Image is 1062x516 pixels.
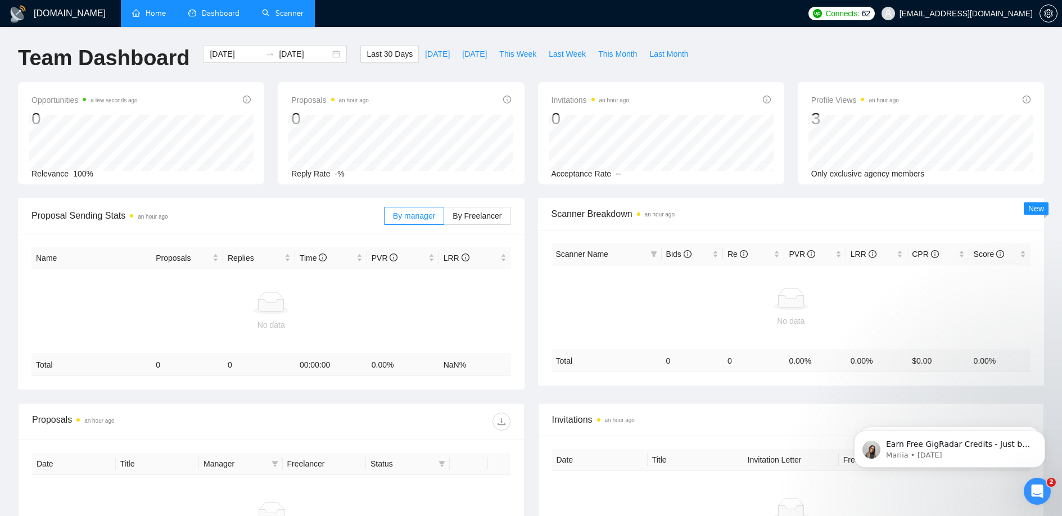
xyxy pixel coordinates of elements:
span: filter [650,251,657,257]
span: Manager [204,458,267,470]
td: 0 [723,350,784,372]
span: Profile Views [811,93,899,107]
span: [DATE] [425,48,450,60]
div: 3 [811,108,899,129]
time: an hour ago [869,97,898,103]
span: By Freelancer [453,211,501,220]
span: dashboard [188,9,196,17]
span: to [265,49,274,58]
span: Scanner Breakdown [552,207,1031,221]
td: $ 0.00 [907,350,969,372]
span: 62 [862,7,870,20]
span: Reply Rate [291,169,330,178]
td: Total [31,354,151,376]
time: an hour ago [339,97,369,103]
span: PVR [372,254,398,262]
th: Replies [223,247,295,269]
button: This Month [592,45,643,63]
input: Start date [210,48,261,60]
span: This Month [598,48,637,60]
time: a few seconds ago [91,97,137,103]
div: 0 [291,108,369,129]
span: info-circle [462,254,469,261]
span: Status [370,458,434,470]
span: Proposal Sending Stats [31,209,384,223]
span: info-circle [319,254,327,261]
span: filter [269,455,281,472]
span: swap-right [265,49,274,58]
button: Last Month [643,45,694,63]
td: 0 [151,354,223,376]
time: an hour ago [605,417,635,423]
span: download [493,417,510,426]
td: 0 [223,354,295,376]
span: 100% [73,169,93,178]
div: 0 [552,108,629,129]
span: New [1028,204,1044,213]
span: Invitations [552,413,1031,427]
span: Opportunities [31,93,138,107]
a: homeHome [132,8,166,18]
span: Proposals [156,252,210,264]
th: Date [552,449,648,471]
span: LRR [444,254,469,262]
span: filter [439,460,445,467]
span: info-circle [763,96,771,103]
td: 00:00:00 [295,354,367,376]
span: info-circle [869,250,876,258]
td: 0.00 % [969,350,1031,372]
span: info-circle [1023,96,1031,103]
td: 0 [662,350,723,372]
time: an hour ago [138,214,168,220]
span: LRR [851,250,876,259]
span: filter [436,455,448,472]
span: info-circle [807,250,815,258]
span: Last 30 Days [367,48,413,60]
span: info-circle [390,254,397,261]
button: [DATE] [456,45,493,63]
span: Dashboard [202,8,239,18]
th: Date [32,453,116,475]
span: Score [974,250,1004,259]
div: Proposals [32,413,271,431]
span: info-circle [684,250,692,258]
span: Connects: [825,7,859,20]
time: an hour ago [645,211,675,218]
a: searchScanner [262,8,304,18]
span: PVR [789,250,815,259]
td: 0.00 % [846,350,907,372]
button: Last Week [543,45,592,63]
th: Manager [199,453,283,475]
button: Last 30 Days [360,45,419,63]
td: 0.00 % [367,354,439,376]
span: Replies [228,252,282,264]
th: Freelancer [283,453,367,475]
td: Total [552,350,662,372]
a: setting [1040,9,1058,18]
span: Invitations [552,93,629,107]
td: NaN % [439,354,511,376]
span: filter [648,246,659,262]
div: No data [556,315,1027,327]
span: Re [727,250,748,259]
span: 2 [1047,478,1056,487]
span: filter [272,460,278,467]
th: Title [116,453,200,475]
th: Proposals [151,247,223,269]
span: setting [1040,9,1057,18]
span: Bids [666,250,692,259]
span: Time [300,254,327,262]
img: logo [9,5,27,23]
th: Invitation Letter [743,449,839,471]
th: Title [648,449,743,471]
span: Proposals [291,93,369,107]
iframe: Intercom notifications message [837,407,1062,486]
button: download [492,413,510,431]
span: Scanner Name [556,250,608,259]
button: setting [1040,4,1058,22]
input: End date [279,48,330,60]
span: Acceptance Rate [552,169,612,178]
